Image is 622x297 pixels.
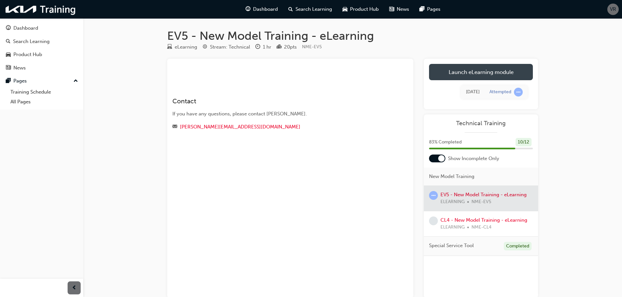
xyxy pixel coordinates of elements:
[429,139,462,146] span: 83 % Completed
[8,87,81,97] a: Training Schedule
[514,88,523,97] span: learningRecordVerb_ATTEMPT-icon
[414,3,446,16] a: pages-iconPages
[246,5,250,13] span: guage-icon
[489,89,511,95] div: Attempted
[13,38,50,45] div: Search Learning
[504,242,532,251] div: Completed
[284,43,297,51] div: 20 pts
[6,25,11,31] span: guage-icon
[255,44,260,50] span: clock-icon
[429,64,533,80] a: Launch eLearning module
[13,51,42,58] div: Product Hub
[167,44,172,50] span: learningResourceType_ELEARNING-icon
[3,22,81,34] a: Dashboard
[180,124,300,130] a: [PERSON_NAME][EMAIL_ADDRESS][DOMAIN_NAME]
[3,49,81,61] a: Product Hub
[6,78,11,84] span: pages-icon
[13,77,27,85] div: Pages
[283,3,337,16] a: search-iconSearch Learning
[277,43,297,51] div: Points
[440,217,527,223] a: CL4 - New Model Training - eLearning
[6,52,11,58] span: car-icon
[429,173,474,180] span: New Model Training
[384,3,414,16] a: news-iconNews
[3,75,81,87] button: Pages
[8,97,81,107] a: All Pages
[210,43,250,51] div: Stream: Technical
[172,97,385,105] h3: Contact
[337,3,384,16] a: car-iconProduct Hub
[420,5,424,13] span: pages-icon
[175,43,197,51] div: eLearning
[607,4,619,15] button: VR
[240,3,283,16] a: guage-iconDashboard
[343,5,347,13] span: car-icon
[202,43,250,51] div: Stream
[3,62,81,74] a: News
[427,6,440,13] span: Pages
[13,64,26,72] div: News
[429,216,438,225] span: learningRecordVerb_NONE-icon
[429,242,474,249] span: Special Service Tool
[13,24,38,32] div: Dashboard
[255,43,271,51] div: Duration
[253,6,278,13] span: Dashboard
[302,44,322,50] span: Learning resource code
[288,5,293,13] span: search-icon
[471,224,491,231] span: NME-CL4
[73,77,78,85] span: up-icon
[277,44,281,50] span: podium-icon
[172,123,385,131] div: Email
[172,124,177,130] span: email-icon
[448,155,499,162] span: Show Incomplete Only
[3,21,81,75] button: DashboardSearch LearningProduct HubNews
[350,6,379,13] span: Product Hub
[466,88,480,96] div: Wed Jan 22 2025 15:24:55 GMT+1100 (Australian Eastern Daylight Time)
[429,120,533,127] a: Technical Training
[6,65,11,71] span: news-icon
[172,110,385,118] div: If you have any questions, please contact [PERSON_NAME].
[440,224,465,231] span: ELEARNING
[389,5,394,13] span: news-icon
[610,6,616,13] span: VR
[167,29,538,43] h1: EV5 - New Model Training - eLearning
[295,6,332,13] span: Search Learning
[516,138,532,147] div: 10 / 12
[3,3,78,16] img: kia-training
[202,44,207,50] span: target-icon
[263,43,271,51] div: 1 hr
[72,284,77,292] span: prev-icon
[6,39,10,45] span: search-icon
[397,6,409,13] span: News
[167,43,197,51] div: Type
[3,36,81,48] a: Search Learning
[429,191,438,200] span: learningRecordVerb_ATTEMPT-icon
